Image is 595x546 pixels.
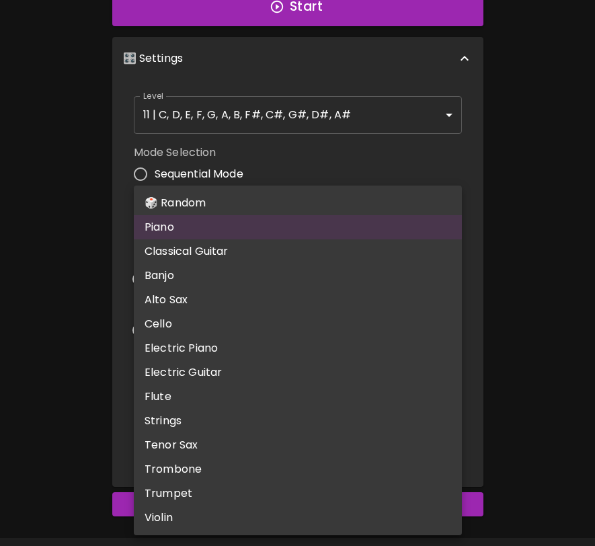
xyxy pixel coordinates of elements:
li: Strings [134,409,462,433]
li: Electric Piano [134,336,462,360]
li: Trumpet [134,481,462,506]
li: Electric Guitar [134,360,462,385]
li: Banjo [134,264,462,288]
li: Classical Guitar [134,239,462,264]
li: 🎲 Random [134,191,462,215]
li: Trombone [134,457,462,481]
li: Tenor Sax [134,433,462,457]
li: Alto Sax [134,288,462,312]
li: Violin [134,506,462,530]
li: Piano [134,215,462,239]
li: Cello [134,312,462,336]
li: Flute [134,385,462,409]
